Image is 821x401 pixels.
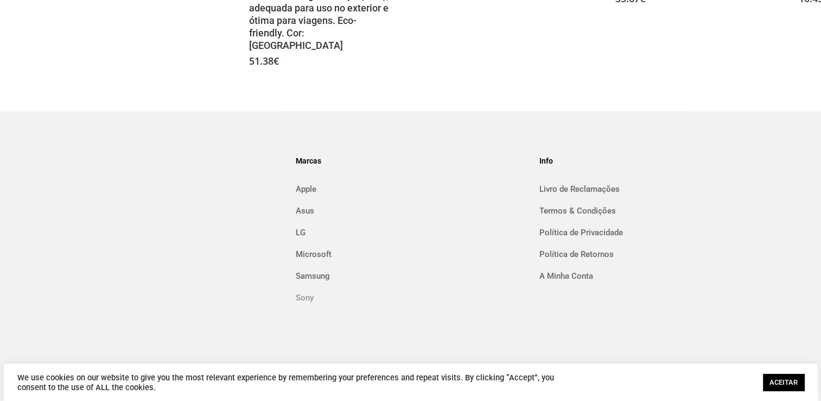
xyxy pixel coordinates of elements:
a: Livro de Reclamações [539,180,768,198]
a: A Minha Conta [539,267,768,285]
a: Apple [296,180,525,198]
h4: Info [539,152,768,170]
span: € [273,54,279,67]
a: Termos & Condições [539,202,768,220]
a: ACEITAR [763,374,804,391]
a: Microsoft [296,246,525,263]
a: Samsung [296,267,525,285]
a: LG [296,224,525,241]
div: We use cookies on our website to give you the most relevant experience by remembering your prefer... [17,373,568,392]
a: Asus [296,202,525,220]
a: Sony [296,289,525,306]
h4: Marcas [296,152,525,170]
bdi: 51.38 [249,54,279,67]
a: Política de Retornos [539,246,768,263]
a: Política de Privacidade [539,224,768,241]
